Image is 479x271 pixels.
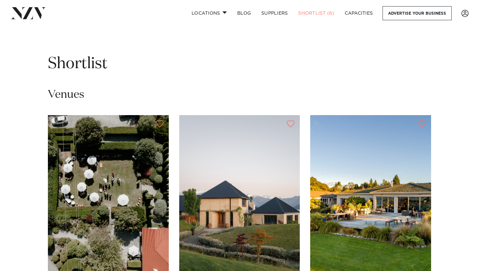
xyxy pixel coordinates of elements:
a: Locations [186,6,232,20]
img: nzv-logo.png [10,7,46,19]
a: Shortlist (6) [293,6,339,20]
h1: Shortlist [48,54,431,74]
a: Capacities [340,6,378,20]
a: BLOG [232,6,256,20]
a: Advertise your business [383,6,452,20]
h2: Venues [48,87,84,102]
a: SUPPLIERS [256,6,293,20]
